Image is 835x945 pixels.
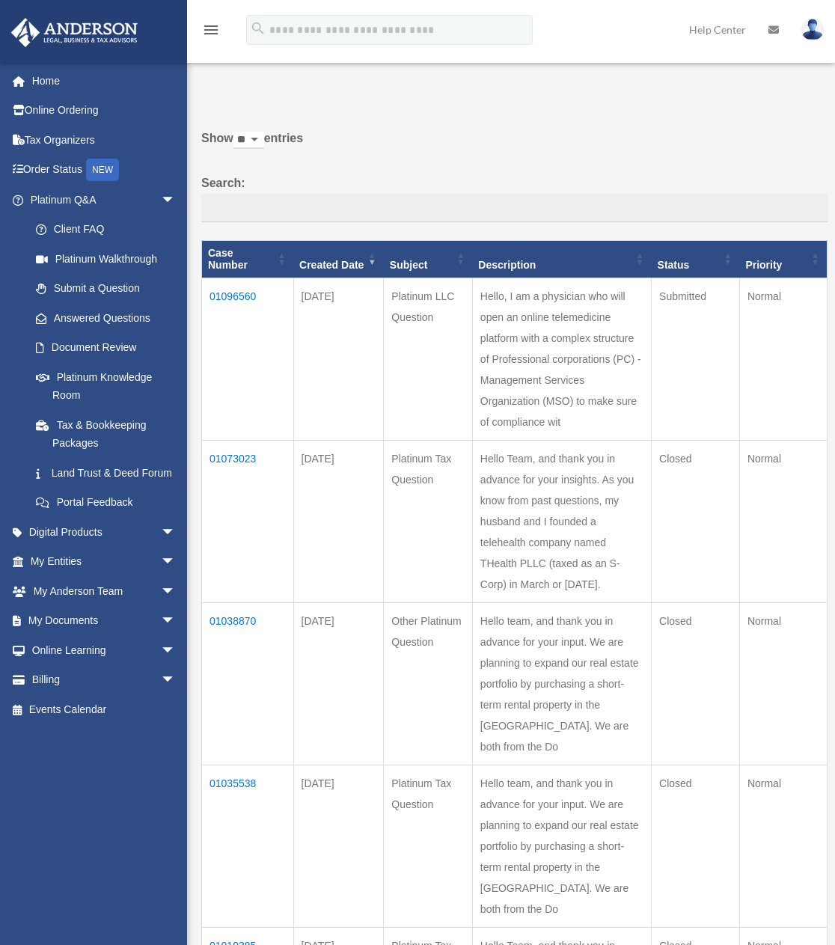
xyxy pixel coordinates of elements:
[10,547,198,577] a: My Entitiesarrow_drop_down
[202,441,294,603] td: 01073023
[161,547,191,578] span: arrow_drop_down
[21,410,191,458] a: Tax & Bookkeeping Packages
[202,26,220,39] a: menu
[21,274,191,304] a: Submit a Question
[202,240,294,278] th: Case Number: activate to sort column ascending
[202,278,294,441] td: 01096560
[201,194,828,222] input: Search:
[293,441,384,603] td: [DATE]
[472,765,651,928] td: Hello team, and thank you in advance for your input. We are planning to expand our real estate po...
[201,173,828,222] label: Search:
[739,765,827,928] td: Normal
[250,20,266,37] i: search
[739,603,827,765] td: Normal
[10,155,198,186] a: Order StatusNEW
[384,441,473,603] td: Platinum Tax Question
[293,278,384,441] td: [DATE]
[293,240,384,278] th: Created Date: activate to sort column ascending
[21,244,191,274] a: Platinum Walkthrough
[233,132,264,149] select: Showentries
[652,603,740,765] td: Closed
[10,96,198,126] a: Online Ordering
[472,278,651,441] td: Hello, I am a physician who will open an online telemedicine platform with a complex structure of...
[161,185,191,215] span: arrow_drop_down
[384,278,473,441] td: Platinum LLC Question
[10,694,198,724] a: Events Calendar
[652,240,740,278] th: Status: activate to sort column ascending
[384,240,473,278] th: Subject: activate to sort column ascending
[10,606,198,636] a: My Documentsarrow_drop_down
[10,125,198,155] a: Tax Organizers
[161,606,191,637] span: arrow_drop_down
[10,665,198,695] a: Billingarrow_drop_down
[739,240,827,278] th: Priority: activate to sort column ascending
[472,603,651,765] td: Hello team, and thank you in advance for your input. We are planning to expand our real estate po...
[10,185,191,215] a: Platinum Q&Aarrow_drop_down
[161,576,191,607] span: arrow_drop_down
[652,765,740,928] td: Closed
[293,603,384,765] td: [DATE]
[10,576,198,606] a: My Anderson Teamarrow_drop_down
[652,278,740,441] td: Submitted
[739,441,827,603] td: Normal
[161,665,191,696] span: arrow_drop_down
[21,333,191,363] a: Document Review
[21,303,183,333] a: Answered Questions
[472,441,651,603] td: Hello Team, and thank you in advance for your insights. As you know from past questions, my husba...
[201,128,828,164] label: Show entries
[202,765,294,928] td: 01035538
[472,240,651,278] th: Description: activate to sort column ascending
[10,635,198,665] a: Online Learningarrow_drop_down
[739,278,827,441] td: Normal
[10,517,198,547] a: Digital Productsarrow_drop_down
[161,635,191,666] span: arrow_drop_down
[384,765,473,928] td: Platinum Tax Question
[161,517,191,548] span: arrow_drop_down
[293,765,384,928] td: [DATE]
[21,458,191,488] a: Land Trust & Deed Forum
[21,362,191,410] a: Platinum Knowledge Room
[10,66,198,96] a: Home
[21,215,191,245] a: Client FAQ
[202,21,220,39] i: menu
[7,18,142,47] img: Anderson Advisors Platinum Portal
[801,19,824,40] img: User Pic
[652,441,740,603] td: Closed
[384,603,473,765] td: Other Platinum Question
[202,603,294,765] td: 01038870
[21,488,191,518] a: Portal Feedback
[86,159,119,181] div: NEW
